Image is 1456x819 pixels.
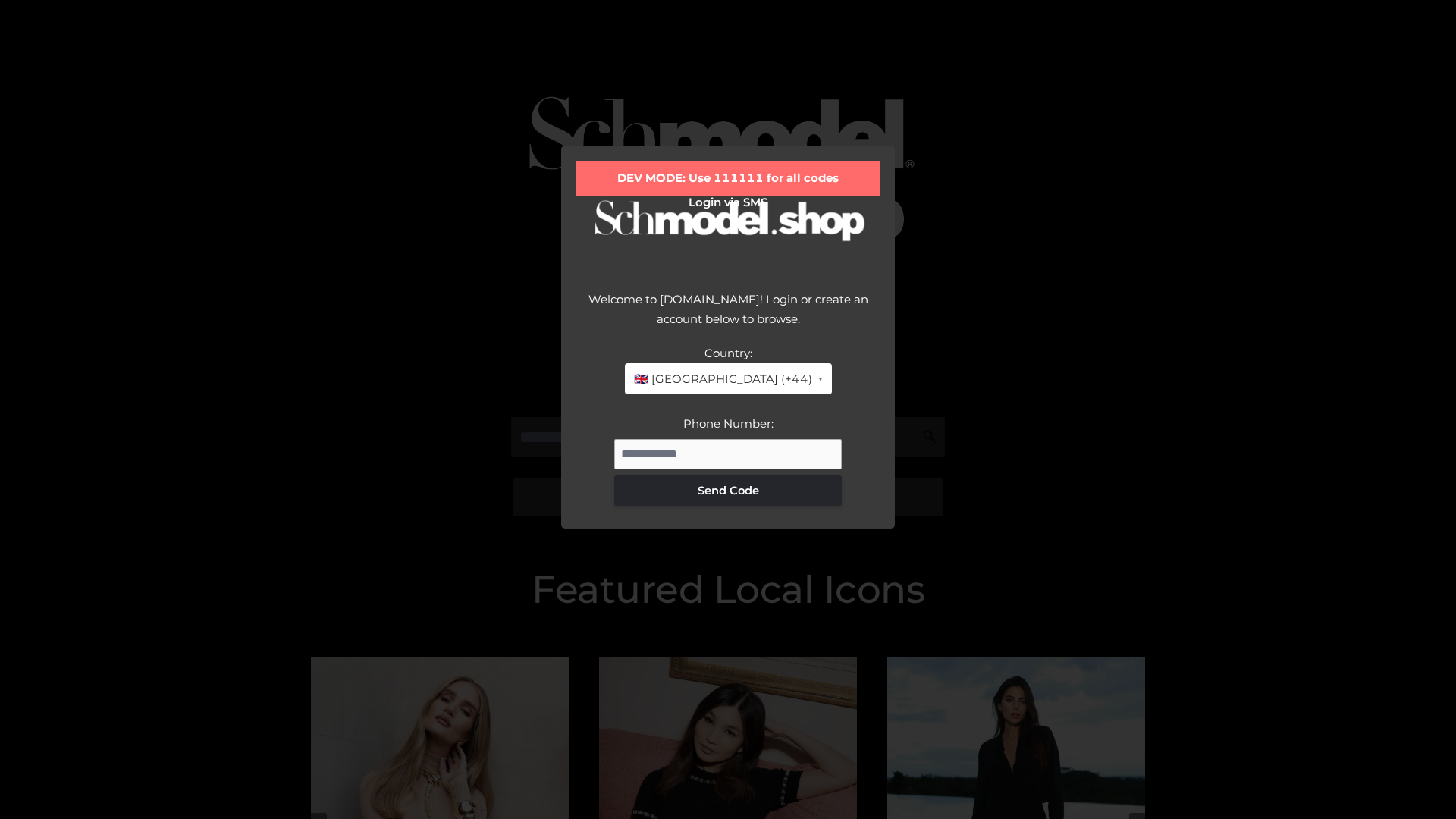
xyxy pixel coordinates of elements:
[576,161,880,196] div: DEV MODE: Use 111111 for all codes
[683,416,773,431] label: Phone Number:
[634,369,812,389] span: 🇬🇧 [GEOGRAPHIC_DATA] (+44)
[576,196,880,209] h2: Login via SMS
[576,290,880,344] div: Welcome to [DOMAIN_NAME]! Login or create an account below to browse.
[614,475,842,506] button: Send Code
[704,346,752,360] label: Country:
